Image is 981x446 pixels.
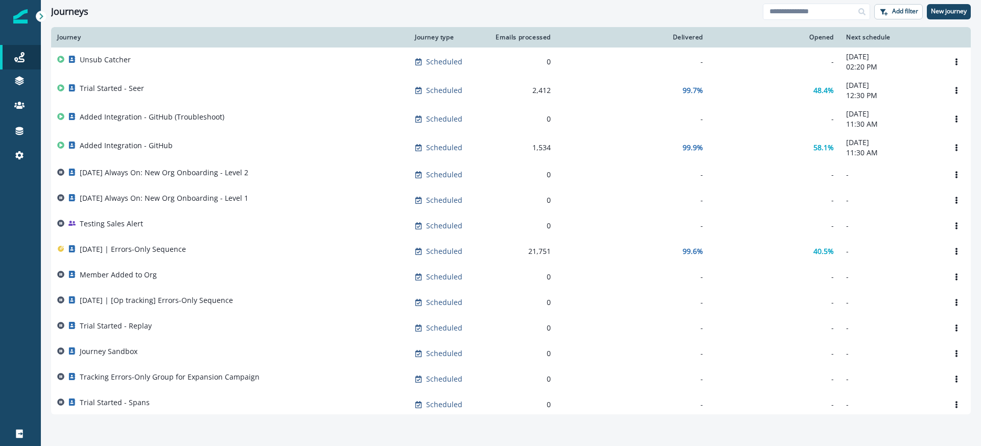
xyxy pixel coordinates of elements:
[715,297,834,308] div: -
[846,52,936,62] p: [DATE]
[51,392,971,417] a: Trial Started - SpansScheduled0---Options
[492,57,551,67] div: 0
[846,195,936,205] p: -
[683,143,703,153] p: 99.9%
[80,55,131,65] p: Unsub Catcher
[715,221,834,231] div: -
[426,85,462,96] p: Scheduled
[492,114,551,124] div: 0
[846,400,936,410] p: -
[874,4,923,19] button: Add filter
[846,221,936,231] p: -
[492,323,551,333] div: 0
[846,246,936,256] p: -
[492,170,551,180] div: 0
[846,272,936,282] p: -
[715,400,834,410] div: -
[846,297,936,308] p: -
[563,297,703,308] div: -
[426,114,462,124] p: Scheduled
[846,109,936,119] p: [DATE]
[846,62,936,72] p: 02:20 PM
[563,33,703,41] div: Delivered
[51,105,971,133] a: Added Integration - GitHub (Troubleshoot)Scheduled0--[DATE]11:30 AMOptions
[715,272,834,282] div: -
[892,8,918,15] p: Add filter
[426,170,462,180] p: Scheduled
[813,85,834,96] p: 48.4%
[426,323,462,333] p: Scheduled
[846,148,936,158] p: 11:30 AM
[563,170,703,180] div: -
[426,57,462,67] p: Scheduled
[492,348,551,359] div: 0
[948,371,965,387] button: Options
[948,320,965,336] button: Options
[948,269,965,285] button: Options
[57,33,403,41] div: Journey
[51,290,971,315] a: [DATE] | [Op tracking] Errors-Only SequenceScheduled0---Options
[563,57,703,67] div: -
[51,213,971,239] a: Testing Sales AlertScheduled0---Options
[563,272,703,282] div: -
[846,80,936,90] p: [DATE]
[948,54,965,69] button: Options
[715,114,834,124] div: -
[492,246,551,256] div: 21,751
[715,57,834,67] div: -
[80,112,224,122] p: Added Integration - GitHub (Troubleshoot)
[927,4,971,19] button: New journey
[948,193,965,208] button: Options
[948,140,965,155] button: Options
[80,372,260,382] p: Tracking Errors-Only Group for Expansion Campaign
[80,193,248,203] p: [DATE] Always On: New Org Onboarding - Level 1
[846,323,936,333] p: -
[80,244,186,254] p: [DATE] | Errors-Only Sequence
[846,137,936,148] p: [DATE]
[931,8,967,15] p: New journey
[846,374,936,384] p: -
[492,33,551,41] div: Emails processed
[715,195,834,205] div: -
[80,168,248,178] p: [DATE] Always On: New Org Onboarding - Level 2
[51,162,971,187] a: [DATE] Always On: New Org Onboarding - Level 2Scheduled0---Options
[563,348,703,359] div: -
[80,270,157,280] p: Member Added to Org
[492,221,551,231] div: 0
[563,221,703,231] div: -
[51,341,971,366] a: Journey SandboxScheduled0---Options
[51,239,971,264] a: [DATE] | Errors-Only SequenceScheduled21,75199.6%40.5%-Options
[51,315,971,341] a: Trial Started - ReplayScheduled0---Options
[80,321,152,331] p: Trial Started - Replay
[715,374,834,384] div: -
[948,397,965,412] button: Options
[51,264,971,290] a: Member Added to OrgScheduled0---Options
[948,83,965,98] button: Options
[426,195,462,205] p: Scheduled
[715,170,834,180] div: -
[80,83,144,93] p: Trial Started - Seer
[492,374,551,384] div: 0
[415,33,479,41] div: Journey type
[715,323,834,333] div: -
[426,374,462,384] p: Scheduled
[948,346,965,361] button: Options
[948,111,965,127] button: Options
[492,400,551,410] div: 0
[492,297,551,308] div: 0
[80,397,150,408] p: Trial Started - Spans
[492,85,551,96] div: 2,412
[813,246,834,256] p: 40.5%
[948,167,965,182] button: Options
[683,85,703,96] p: 99.7%
[51,76,971,105] a: Trial Started - SeerScheduled2,41299.7%48.4%[DATE]12:30 PMOptions
[715,348,834,359] div: -
[426,400,462,410] p: Scheduled
[683,246,703,256] p: 99.6%
[563,195,703,205] div: -
[492,272,551,282] div: 0
[846,33,936,41] div: Next schedule
[51,187,971,213] a: [DATE] Always On: New Org Onboarding - Level 1Scheduled0---Options
[80,346,137,357] p: Journey Sandbox
[492,195,551,205] div: 0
